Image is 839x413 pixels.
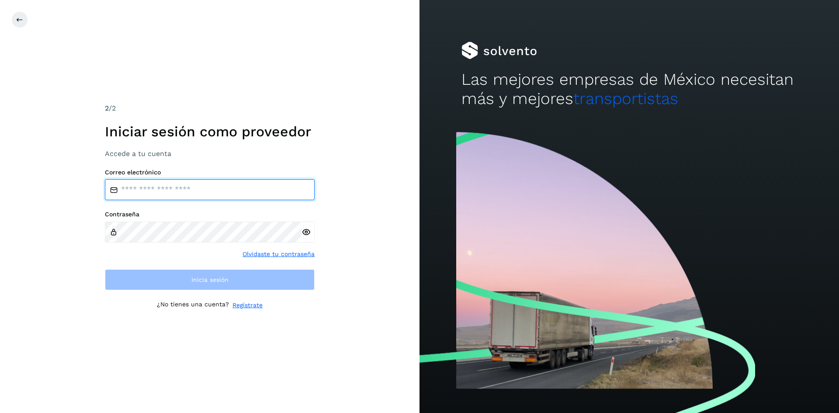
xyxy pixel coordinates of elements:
p: ¿No tienes una cuenta? [157,301,229,310]
a: Olvidaste tu contraseña [243,250,315,259]
a: Regístrate [232,301,263,310]
span: Inicia sesión [191,277,229,283]
label: Correo electrónico [105,169,315,176]
h2: Las mejores empresas de México necesitan más y mejores [461,70,797,109]
button: Inicia sesión [105,269,315,290]
h1: Iniciar sesión como proveedor [105,123,315,140]
h3: Accede a tu cuenta [105,149,315,158]
span: transportistas [573,89,678,108]
label: Contraseña [105,211,315,218]
div: /2 [105,103,315,114]
span: 2 [105,104,109,112]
